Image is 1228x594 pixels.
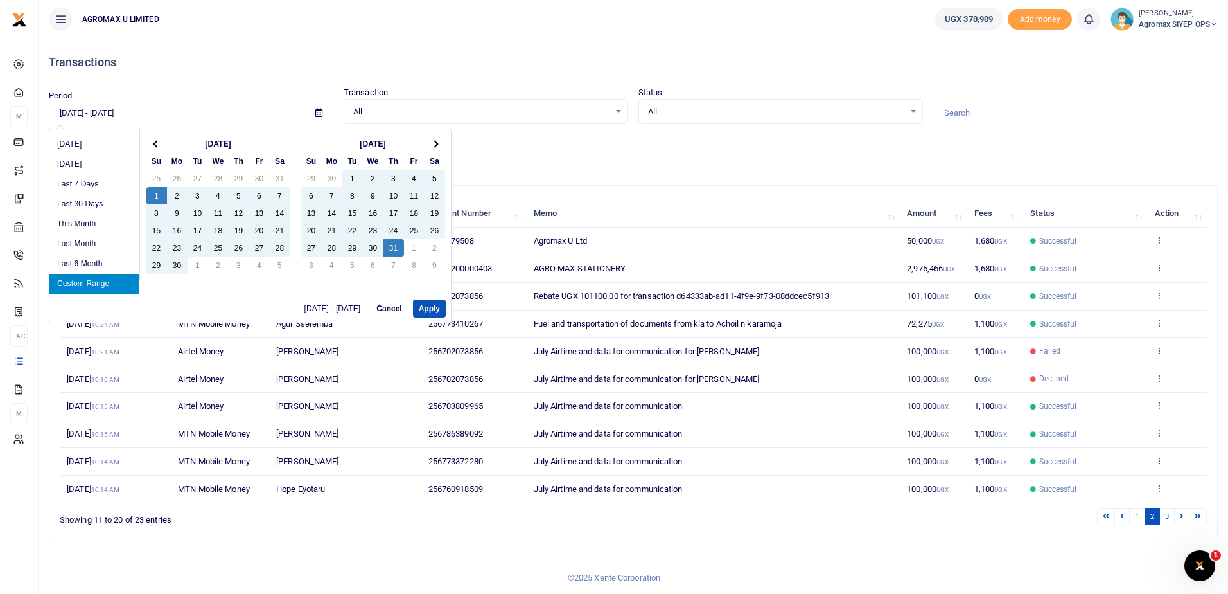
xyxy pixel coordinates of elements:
label: Transaction [344,86,388,99]
span: AGROMAX U LIMITED [77,14,164,25]
td: 2 [208,256,229,274]
small: 10:24 AM [91,321,120,328]
th: We [208,152,229,170]
th: Status: activate to sort column ascending [1023,200,1147,228]
td: 5 [229,187,249,204]
td: 8 [404,256,425,274]
td: 13 [249,204,270,222]
td: 26 [425,222,445,239]
span: All [353,105,610,118]
a: 1 [1129,508,1145,525]
td: 27 [249,239,270,256]
th: Mo [322,152,342,170]
span: 50,000 [907,236,944,246]
small: UGX [936,376,949,383]
small: UGX [936,293,949,300]
div: Showing 11 to 20 of 23 entries [60,507,532,526]
button: Apply [413,300,446,318]
td: 7 [322,187,342,204]
th: Th [383,152,404,170]
span: UGX 370,909 [945,13,993,26]
span: Declined [1039,373,1069,384]
td: 28 [208,170,229,187]
li: M [10,106,28,127]
td: 21 [322,222,342,239]
td: 3 [229,256,249,274]
span: 1,100 [974,346,1007,356]
td: 25 [208,239,229,256]
span: Successful [1039,428,1077,440]
td: 16 [363,204,383,222]
td: 10 [383,187,404,204]
td: 3 [383,170,404,187]
td: 24 [188,239,208,256]
span: 95010200000403 [428,264,492,273]
td: 9 [167,204,188,222]
li: Last 6 Month [49,254,139,274]
small: 10:14 AM [91,486,120,493]
th: Fr [249,152,270,170]
span: 1,100 [974,484,1007,494]
li: [DATE] [49,134,139,154]
small: UGX [936,431,949,438]
td: 4 [208,187,229,204]
span: [DATE] [67,374,119,384]
span: 1,100 [974,456,1007,466]
input: select period [49,102,305,124]
td: 31 [270,170,290,187]
th: Fees: activate to sort column ascending [967,200,1024,228]
th: Fr [404,152,425,170]
td: 17 [383,204,404,222]
li: [DATE] [49,154,139,174]
small: UGX [994,348,1006,355]
span: [PERSON_NAME] [276,401,338,411]
td: 6 [301,187,322,204]
td: 19 [425,204,445,222]
span: [DATE] [67,456,119,466]
span: Successful [1039,401,1077,412]
td: 15 [342,204,363,222]
td: 2 [167,187,188,204]
small: 10:21 AM [91,348,120,355]
li: Toup your wallet [1008,9,1072,30]
td: 1 [146,187,167,204]
small: UGX [936,348,949,355]
span: [PERSON_NAME] [276,429,338,438]
span: 1,100 [974,401,1007,411]
th: Account Number: activate to sort column ascending [421,200,526,228]
span: [DATE] [67,429,119,438]
span: 256702073856 [428,374,483,384]
li: M [10,403,28,424]
th: Memo: activate to sort column ascending [526,200,900,228]
td: 11 [404,187,425,204]
span: 256702073856 [428,346,483,356]
span: 256703809965 [428,401,483,411]
span: 256760918509 [428,484,483,494]
span: 100,000 [907,429,949,438]
th: Mo [167,152,188,170]
span: Airtel Money [178,346,224,356]
span: July Airtime and data for communication [534,401,683,411]
span: 256773410267 [428,319,483,328]
td: 23 [167,239,188,256]
small: UGX [943,265,955,273]
span: Agromax U Ltd [534,236,587,246]
small: UGX [979,376,991,383]
li: Ac [10,325,28,346]
td: 17 [188,222,208,239]
small: UGX [994,265,1006,273]
td: 16 [167,222,188,239]
td: 29 [229,170,249,187]
small: UGX [994,403,1006,410]
span: July Airtime and data for communication [534,429,683,438]
td: 25 [404,222,425,239]
span: Successful [1039,291,1077,302]
span: July Airtime and data for communication [534,484,683,494]
th: Tu [342,152,363,170]
img: profile-user [1110,8,1134,31]
span: Airtel Money [178,374,224,384]
span: All [648,105,904,118]
span: 0 [974,291,991,301]
a: profile-user [PERSON_NAME] Agromax SIYEP OPS [1110,8,1218,31]
span: [DATE] [67,346,119,356]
